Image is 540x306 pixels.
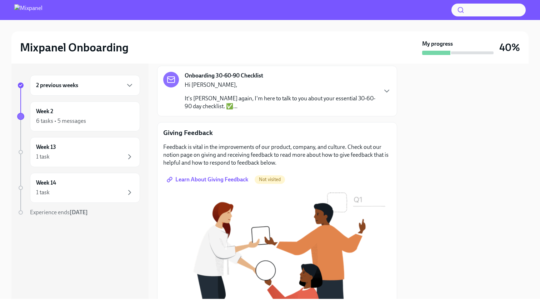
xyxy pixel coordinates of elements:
[17,101,140,131] a: Week 26 tasks • 5 messages
[20,40,129,55] h2: Mixpanel Onboarding
[36,117,86,125] div: 6 tasks • 5 messages
[185,81,377,89] p: Hi [PERSON_NAME],
[168,176,248,183] span: Learn About Giving Feedback
[163,143,391,167] p: Feedback is vital in the improvements of our product, company, and culture. Check out our notion ...
[70,209,88,216] strong: [DATE]
[163,172,253,187] a: Learn About Giving Feedback
[30,209,88,216] span: Experience ends
[255,177,285,182] span: Not visited
[36,143,56,151] h6: Week 13
[36,81,78,89] h6: 2 previous weeks
[17,137,140,167] a: Week 131 task
[185,72,263,80] strong: Onboarding 30-60-90 Checklist
[185,95,377,110] p: It's [PERSON_NAME] again, I'm here to talk to you about your essential 30-60-90 day checklist. ✅...
[17,173,140,203] a: Week 141 task
[36,107,53,115] h6: Week 2
[163,128,391,137] p: Giving Feedback
[499,41,520,54] h3: 40%
[36,189,50,196] div: 1 task
[36,153,50,161] div: 1 task
[14,4,42,16] img: Mixpanel
[36,179,56,187] h6: Week 14
[422,40,453,48] strong: My progress
[30,75,140,96] div: 2 previous weeks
